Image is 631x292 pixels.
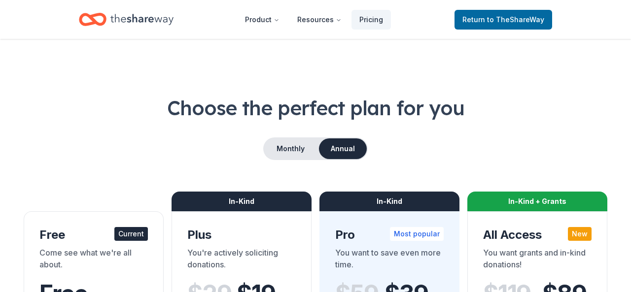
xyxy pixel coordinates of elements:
[335,247,444,274] div: You want to save even more time.
[187,227,296,243] div: Plus
[568,227,592,241] div: New
[79,8,174,31] a: Home
[335,227,444,243] div: Pro
[187,247,296,274] div: You're actively soliciting donations.
[483,227,592,243] div: All Access
[237,8,391,31] nav: Main
[462,14,544,26] span: Return
[39,227,148,243] div: Free
[483,247,592,274] div: You want grants and in-kind donations!
[455,10,552,30] a: Returnto TheShareWay
[487,15,544,24] span: to TheShareWay
[172,192,312,211] div: In-Kind
[319,138,367,159] button: Annual
[114,227,148,241] div: Current
[467,192,607,211] div: In-Kind + Grants
[24,94,607,122] h1: Choose the perfect plan for you
[289,10,350,30] button: Resources
[264,138,317,159] button: Monthly
[351,10,391,30] a: Pricing
[237,10,287,30] button: Product
[390,227,444,241] div: Most popular
[319,192,459,211] div: In-Kind
[39,247,148,274] div: Come see what we're all about.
